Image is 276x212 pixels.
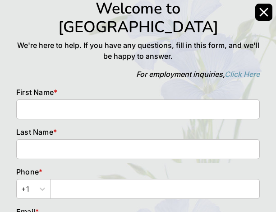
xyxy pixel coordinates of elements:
span: Last Name [16,127,53,137]
button: Close [255,4,272,21]
span: First Name [16,88,54,97]
p: For employment inquiries, [16,69,260,80]
p: We're here to help. If you have any questions, fill in this form, and we'll be happy to answer. [16,40,260,61]
span: Phone [16,167,39,176]
a: Click Here [225,70,260,79]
